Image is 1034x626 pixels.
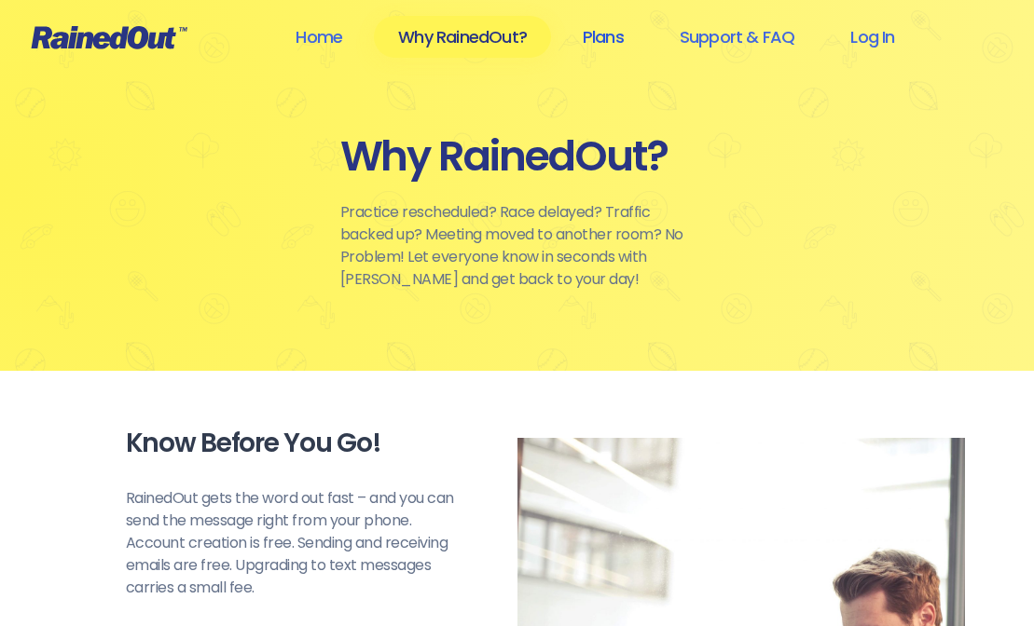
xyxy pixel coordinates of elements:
[271,16,366,58] a: Home
[655,16,819,58] a: Support & FAQ
[126,487,462,599] p: RainedOut gets the word out fast – and you can send the message right from your phone. Account cr...
[340,130,695,183] div: Why RainedOut?
[126,427,462,459] div: Know Before You Go!
[826,16,918,58] a: Log In
[558,16,648,58] a: Plans
[374,16,551,58] a: Why RainedOut?
[340,201,695,291] p: Practice rescheduled? Race delayed? Traffic backed up? Meeting moved to another room? No Problem!...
